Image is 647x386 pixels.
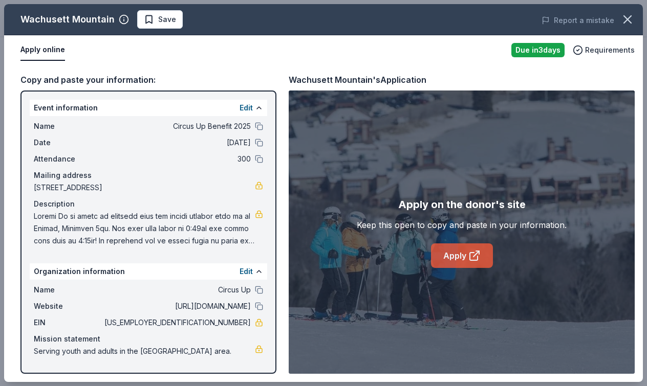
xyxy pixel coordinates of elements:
span: EIN [34,316,102,329]
div: Organization information [30,263,267,280]
button: Requirements [573,44,635,56]
div: Due in 3 days [511,43,565,57]
span: Attendance [34,153,102,165]
span: Save [158,13,176,26]
div: Keep this open to copy and paste in your information. [357,219,567,231]
span: 300 [102,153,251,165]
button: Apply online [20,39,65,61]
span: Name [34,284,102,296]
span: [URL][DOMAIN_NAME] [102,300,251,312]
span: Loremi Do si ametc ad elitsedd eius tem incidi utlabor etdo ma al Enimad, Minimven 5qu. Nos exer ... [34,210,255,247]
span: Name [34,120,102,132]
div: Description [34,198,263,210]
span: Date [34,137,102,149]
span: Circus Up [102,284,251,296]
div: Wachusett Mountain [20,11,115,28]
span: Requirements [585,44,635,56]
button: Save [137,10,183,29]
span: [STREET_ADDRESS] [34,181,255,194]
div: Wachusett Mountain's Application [289,73,426,86]
span: [DATE] [102,137,251,149]
div: Mailing address [34,169,263,181]
button: Edit [240,265,253,278]
span: Serving youth and adults in the [GEOGRAPHIC_DATA] area. [34,345,255,357]
button: Edit [240,102,253,114]
span: Circus Up Benefit 2025 [102,120,251,132]
span: Website [34,300,102,312]
button: Report a mistake [542,14,614,27]
span: [US_EMPLOYER_IDENTIFICATION_NUMBER] [102,316,251,329]
div: Copy and paste your information: [20,73,276,86]
div: Event information [30,100,267,116]
div: Apply on the donor's site [398,196,526,213]
div: Mission statement [34,333,263,345]
a: Apply [431,243,493,268]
